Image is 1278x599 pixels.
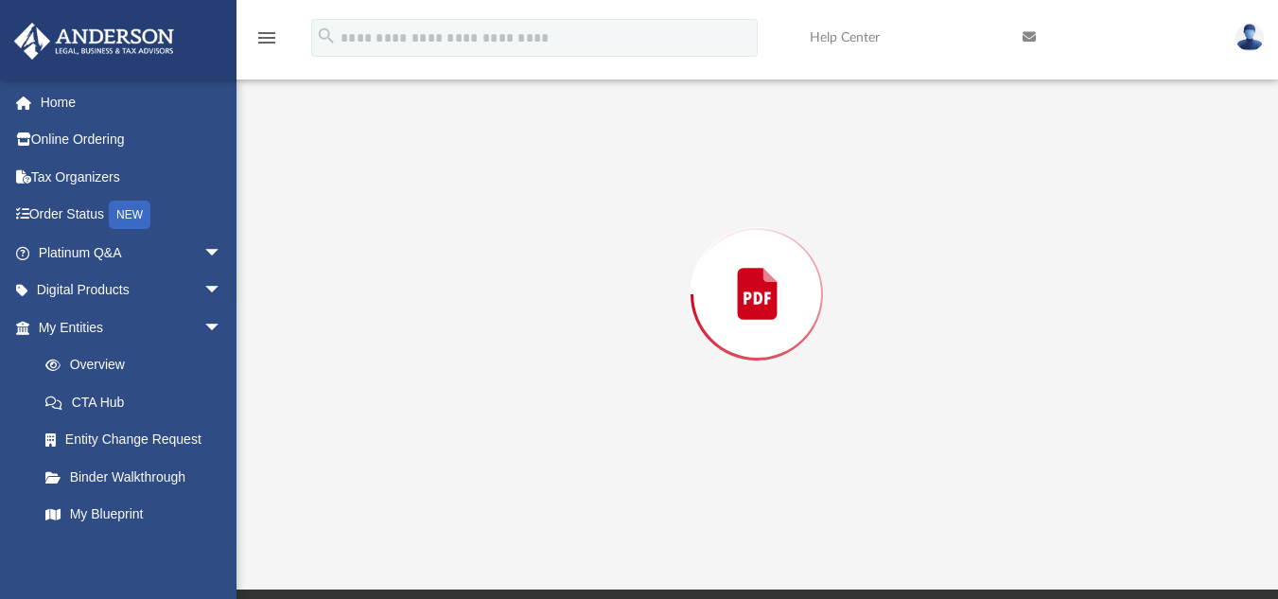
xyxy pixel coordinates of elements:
img: User Pic [1235,24,1264,51]
a: Tax Organizers [13,158,251,196]
i: search [316,26,337,46]
span: arrow_drop_down [203,308,241,347]
a: Order StatusNEW [13,196,251,235]
a: My Blueprint [26,496,241,534]
i: menu [255,26,278,49]
a: Overview [26,346,251,384]
span: arrow_drop_down [203,272,241,310]
a: Digital Productsarrow_drop_down [13,272,251,309]
a: My Entitiesarrow_drop_down [13,308,251,346]
a: Home [13,83,251,121]
a: Online Ordering [13,121,251,159]
img: Anderson Advisors Platinum Portal [9,23,180,60]
span: arrow_drop_down [203,234,241,273]
a: CTA Hub [26,383,251,421]
a: Entity Change Request [26,421,251,459]
a: Binder Walkthrough [26,458,251,496]
div: NEW [109,201,150,229]
a: Tax Due Dates [26,533,251,571]
a: Platinum Q&Aarrow_drop_down [13,234,251,272]
a: menu [255,36,278,49]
